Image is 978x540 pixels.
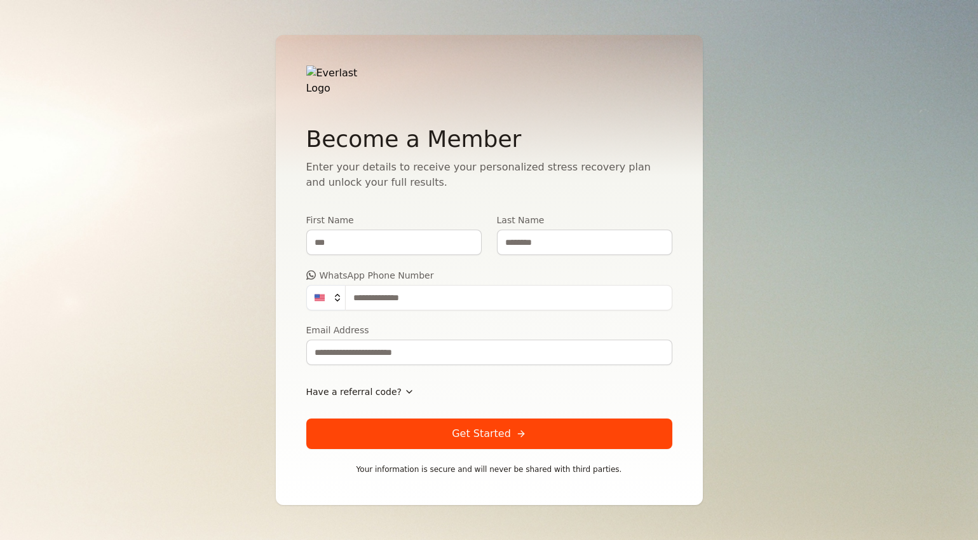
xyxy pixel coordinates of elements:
button: Get Started [306,419,672,449]
label: First Name [306,216,482,225]
div: Get Started [452,426,526,441]
span: Have a referral code? [306,385,402,398]
button: Have a referral code? [306,380,414,403]
h2: Become a Member [306,127,672,152]
p: Your information is secure and will never be shared with third parties. [306,464,672,474]
img: Everlast Logo [306,66,376,96]
label: Email Address [306,326,672,335]
label: WhatsApp Phone Number [306,270,672,280]
p: Enter your details to receive your personalized stress recovery plan and unlock your full results. [306,160,672,190]
label: Last Name [497,216,672,225]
